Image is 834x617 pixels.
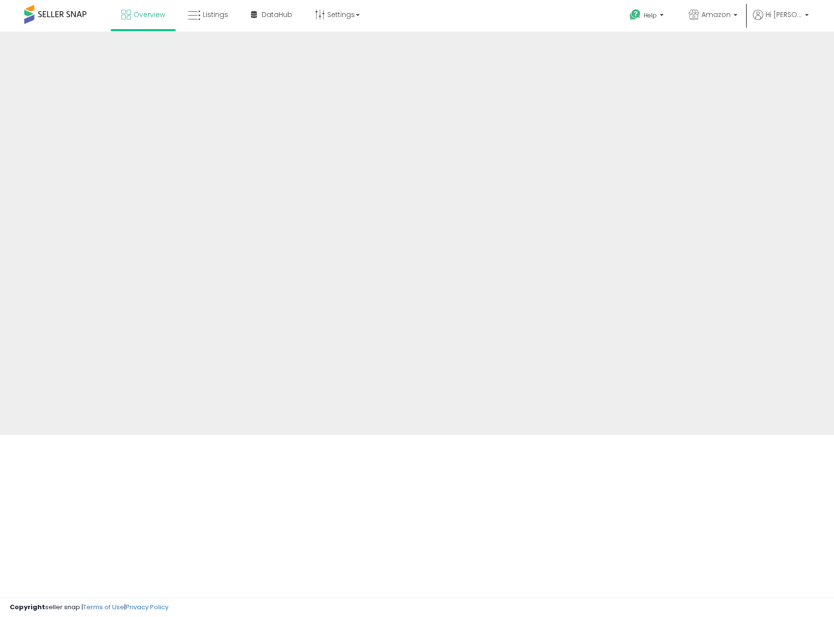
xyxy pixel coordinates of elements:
a: Hi [PERSON_NAME] [753,10,809,32]
span: Help [644,11,657,19]
a: Help [622,1,673,32]
span: Hi [PERSON_NAME] [766,10,802,19]
span: Listings [203,10,228,19]
span: DataHub [262,10,292,19]
i: Get Help [629,9,641,21]
span: Overview [133,10,165,19]
span: Amazon [701,10,731,19]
